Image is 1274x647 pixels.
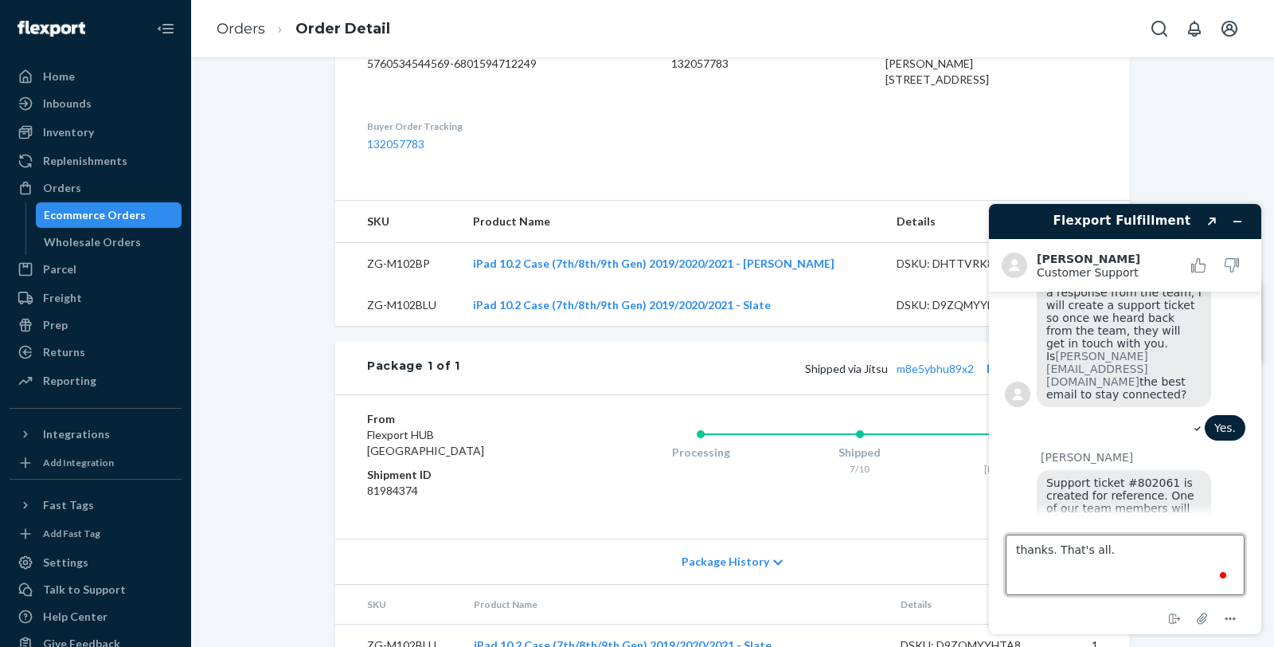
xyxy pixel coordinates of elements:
button: Open Search Box [1143,13,1175,45]
button: Talk to Support [10,577,182,602]
dd: 5760534544569-6801594712249 [367,56,646,72]
div: Help Center [43,609,107,625]
th: SKU [335,201,460,243]
dt: Buyer Order Tracking [367,120,646,133]
th: Product Name [461,585,888,625]
a: Inventory [10,120,182,145]
dt: From [367,411,557,427]
button: Open notifications [1178,13,1210,45]
div: Orders [43,180,81,196]
dd: 132057783 [671,56,859,72]
a: 132057783 [367,137,424,151]
span: [PERSON_NAME] [STREET_ADDRESS] [885,57,989,86]
div: 7/10 [780,462,940,476]
a: Add Fast Tag [10,524,182,543]
button: Integrations [10,422,182,447]
a: Prep [10,312,182,338]
div: Reporting [43,373,96,389]
div: Processing [621,445,780,461]
button: Open account menu [1213,13,1245,45]
a: Ecommerce Orders [36,202,182,228]
a: Orders [217,20,265,37]
div: Returns [43,344,85,360]
a: Help Center [10,604,182,629]
a: iPad 10.2 Case (7th/8th/9th Gen) 2019/2020/2021 - Slate [473,298,771,312]
div: Add Integration [43,456,114,469]
div: Add Fast Tag [43,527,100,540]
th: Details [888,585,1063,625]
div: Wholesale Orders [44,234,141,250]
div: Replenishments [43,153,127,169]
div: DSKU: D9ZQMYYHTA8 [897,297,1046,313]
button: Close Navigation [150,13,182,45]
dd: 81984374 [367,483,557,499]
a: Freight [10,285,182,311]
div: Settings [43,555,88,571]
a: Orders [10,175,182,201]
div: Inventory [43,124,94,140]
a: Inbounds [10,91,182,116]
div: Freight [43,290,82,306]
div: [DATE] 7pm EDT [939,462,1098,476]
div: Prep [43,317,68,333]
span: Package History [682,554,769,570]
div: Shipped [780,445,940,461]
img: Flexport logo [18,21,85,37]
span: Shipped via Jitsu [805,362,1001,375]
a: Reporting [10,368,182,394]
div: Fast Tags [43,497,94,513]
a: m8e5ybhu89x2 [897,362,974,375]
div: Package 1 of 1 [367,358,460,378]
th: SKU [335,585,461,625]
a: Wholesale Orders [36,229,182,255]
ol: breadcrumbs [204,6,403,53]
a: Order Detail [295,20,390,37]
td: ZG-M102BP [335,243,460,285]
div: Parcel [43,261,76,277]
a: Add Integration [10,453,182,473]
a: iPad 10.2 Case (7th/8th/9th Gen) 2019/2020/2021 - [PERSON_NAME] [473,257,834,270]
div: Home [43,69,75,84]
button: Fast Tags [10,492,182,518]
div: DSKU: DHTTVRK85YK [897,256,1046,272]
td: ZG-M102BLU [335,284,460,326]
span: Chat [35,11,68,25]
a: Parcel [10,257,182,282]
a: Replenishments [10,148,182,174]
span: Flexport HUB [GEOGRAPHIC_DATA] [367,428,484,457]
div: Delivered [939,445,1098,461]
div: Inbounds [43,96,92,112]
th: Details [884,201,1059,243]
a: Home [10,64,182,89]
th: Product Name [460,201,884,243]
iframe: To enrich screen reader interactions, please activate Accessibility in Grammarly extension settings [976,191,1274,647]
dt: Shipment ID [367,467,557,483]
div: Ecommerce Orders [44,207,146,223]
div: 2 SKUs 2 Units [460,358,1098,378]
div: Integrations [43,426,110,442]
a: Returns [10,339,182,365]
a: Settings [10,550,182,575]
div: Talk to Support [43,582,126,598]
